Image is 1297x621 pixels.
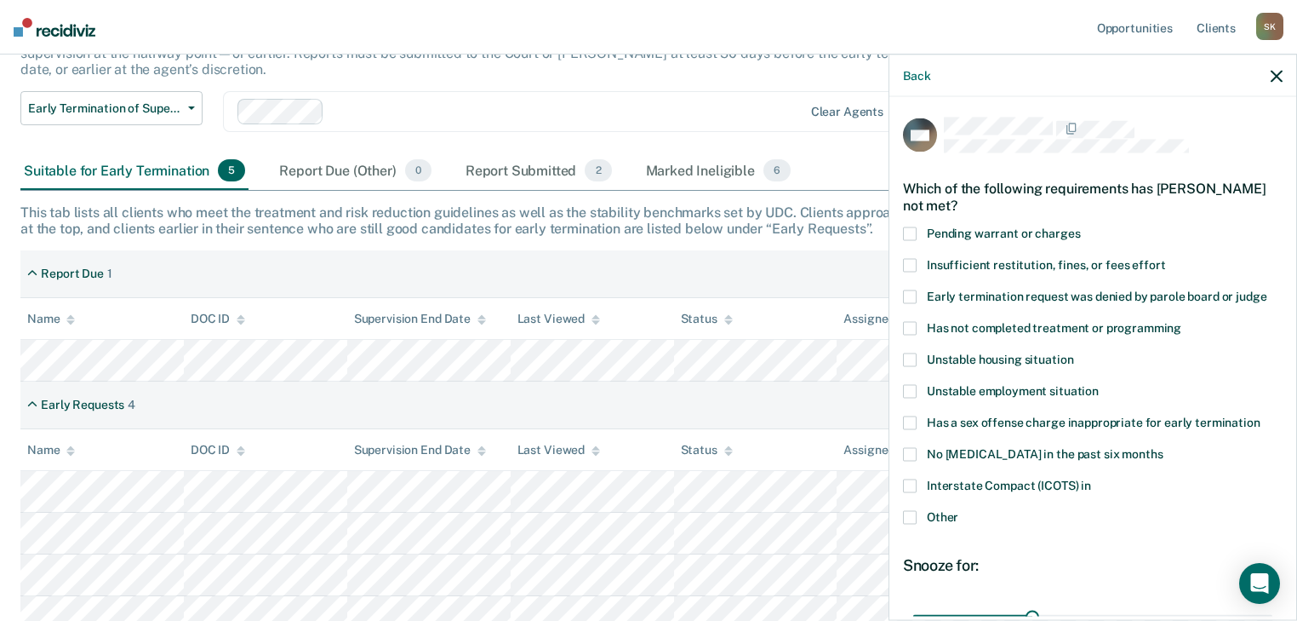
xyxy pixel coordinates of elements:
[191,312,245,326] div: DOC ID
[927,509,958,523] span: Other
[843,312,923,326] div: Assigned to
[927,383,1099,397] span: Unstable employment situation
[27,312,75,326] div: Name
[927,415,1260,428] span: Has a sex offense charge inappropriate for early termination
[927,478,1091,492] span: Interstate Compact (ICOTS) in
[517,443,600,457] div: Last Viewed
[903,167,1283,227] div: Which of the following requirements has [PERSON_NAME] not met?
[128,398,135,412] div: 4
[28,101,181,116] span: Early Termination of Supervision
[27,443,75,457] div: Name
[14,18,95,37] img: Recidiviz
[354,312,486,326] div: Supervision End Date
[927,446,1163,460] span: No [MEDICAL_DATA] in the past six months
[1239,563,1280,604] div: Open Intercom Messenger
[1256,13,1283,40] div: S K
[681,312,733,326] div: Status
[20,152,249,190] div: Suitable for Early Termination
[903,68,930,83] button: Back
[41,267,104,281] div: Report Due
[927,320,1181,334] span: Has not completed treatment or programming
[462,152,615,190] div: Report Submitted
[276,152,434,190] div: Report Due (Other)
[927,289,1266,302] span: Early termination request was denied by parole board or judge
[20,204,1277,237] div: This tab lists all clients who meet the treatment and risk reduction guidelines as well as the st...
[763,159,791,181] span: 6
[903,555,1283,574] div: Snooze for:
[354,443,486,457] div: Supervision End Date
[405,159,431,181] span: 0
[681,443,733,457] div: Status
[927,257,1165,271] span: Insufficient restitution, fines, or fees effort
[191,443,245,457] div: DOC ID
[927,226,1080,239] span: Pending warrant or charges
[811,105,883,119] div: Clear agents
[41,398,124,412] div: Early Requests
[107,267,112,281] div: 1
[927,352,1073,365] span: Unstable housing situation
[843,443,923,457] div: Assigned to
[643,152,795,190] div: Marked Ineligible
[585,159,611,181] span: 2
[218,159,245,181] span: 5
[517,312,600,326] div: Last Viewed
